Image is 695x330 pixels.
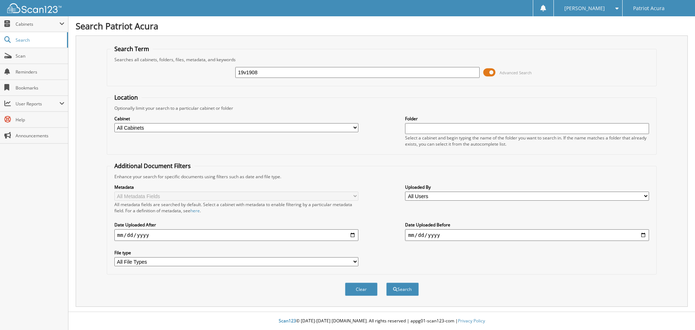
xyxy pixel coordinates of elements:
legend: Location [111,93,142,101]
label: File type [114,250,358,256]
div: Select a cabinet and begin typing the name of the folder you want to search in. If the name match... [405,135,649,147]
span: [PERSON_NAME] [564,6,605,11]
div: Enhance your search for specific documents using filters such as date and file type. [111,174,653,180]
a: Privacy Policy [458,318,485,324]
iframe: Chat Widget [659,295,695,330]
img: scan123-logo-white.svg [7,3,62,13]
div: Searches all cabinets, folders, files, metadata, and keywords [111,57,653,63]
span: Scan123 [279,318,296,324]
input: start [114,229,358,241]
input: end [405,229,649,241]
div: Optionally limit your search to a particular cabinet or folder [111,105,653,111]
span: Help [16,117,64,123]
label: Cabinet [114,116,358,122]
label: Folder [405,116,649,122]
span: Advanced Search [500,70,532,75]
legend: Search Term [111,45,153,53]
a: here [190,208,200,214]
label: Uploaded By [405,184,649,190]
label: Date Uploaded After [114,222,358,228]
div: All metadata fields are searched by default. Select a cabinet with metadata to enable filtering b... [114,201,358,214]
span: Cabinets [16,21,59,27]
button: Clear [345,283,378,296]
h1: Search Patriot Acura [76,20,688,32]
span: Scan [16,53,64,59]
span: Search [16,37,63,43]
legend: Additional Document Filters [111,162,194,170]
span: Reminders [16,69,64,75]
span: Announcements [16,133,64,139]
span: Bookmarks [16,85,64,91]
span: Patriot Acura [633,6,665,11]
button: Search [386,283,419,296]
label: Date Uploaded Before [405,222,649,228]
label: Metadata [114,184,358,190]
span: User Reports [16,101,59,107]
div: © [DATE]-[DATE] [DOMAIN_NAME]. All rights reserved | appg01-scan123-com | [68,312,695,330]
